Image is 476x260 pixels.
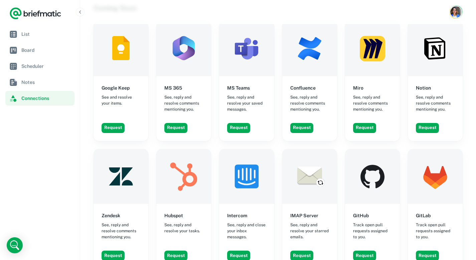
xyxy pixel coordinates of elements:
span: See, reply and close your inbox messages. [227,222,266,240]
span: See, reply and resolve comments mentioning you. [102,222,140,240]
h6: Google Keep [102,84,130,92]
span: See, reply and resolve comments mentioning you. [353,94,392,112]
h6: IMAP Server [290,212,318,219]
h6: MS 365 [164,84,182,92]
span: Track open pull requests assigned to you. [353,222,392,240]
span: See and resolve your items. [102,94,140,106]
span: See, reply and resolve your saved messages. [227,94,266,112]
h6: Notion [416,84,431,92]
button: Request [102,123,125,133]
img: Confluence [282,21,337,76]
button: Account button [449,5,463,19]
span: See, reply and resolve your starred emails. [290,222,329,240]
img: GitHub [345,149,400,204]
span: See, reply and resolve comments mentioning you. [164,94,203,112]
button: Request [416,123,439,133]
img: Zendesk [94,149,148,204]
div: Open Intercom Messenger [7,237,23,253]
img: MS 365 [156,21,211,76]
span: See, reply and resolve your tasks. [164,222,203,234]
img: Hubspot [156,149,211,204]
img: Miro [345,21,400,76]
span: Connections [21,95,72,102]
a: Logo [9,7,61,20]
img: Samrah Kazmi [450,6,462,18]
span: See, reply and resolve comments mentioning you. [290,94,329,112]
span: List [21,30,72,38]
button: Request [290,123,313,133]
img: Intercom [219,149,274,204]
img: Notion [408,21,463,76]
h6: MS Teams [227,84,250,92]
h6: Hubspot [164,212,183,219]
button: Request [353,123,376,133]
span: Board [21,46,72,54]
img: IMAP Server [282,149,337,204]
img: MS Teams [219,21,274,76]
button: Request [227,123,250,133]
h6: GitLab [416,212,431,219]
h6: Intercom [227,212,247,219]
a: List [5,27,74,41]
a: Connections [5,91,74,106]
a: Scheduler [5,59,74,74]
span: Notes [21,79,72,86]
a: Board [5,43,74,57]
span: See, reply and resolve comments mentioning you. [416,94,455,112]
span: Scheduler [21,62,72,70]
h6: GitHub [353,212,369,219]
img: Google Keep [94,21,148,76]
button: Request [164,123,187,133]
h6: Miro [353,84,363,92]
h6: Confluence [290,84,316,92]
a: Notes [5,75,74,90]
h6: Zendesk [102,212,120,219]
img: GitLab [408,149,463,204]
span: Track open pull requests assigned to you. [416,222,455,240]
